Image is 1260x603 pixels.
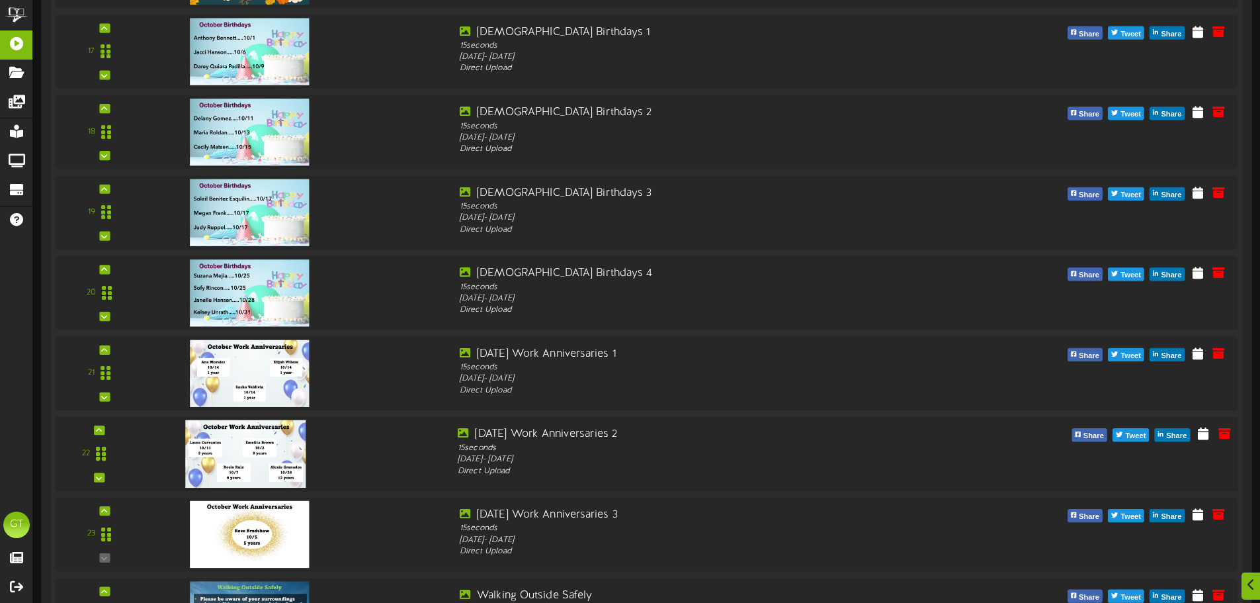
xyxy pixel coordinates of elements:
button: Share [1068,267,1103,281]
button: Tweet [1108,187,1144,201]
div: [DEMOGRAPHIC_DATA] Birthdays 3 [460,185,933,201]
button: Share [1068,107,1103,120]
div: [DATE] - [DATE] [460,132,933,143]
span: Tweet [1118,188,1144,203]
button: Share [1150,187,1185,201]
button: Share [1068,26,1103,40]
div: [DATE] Work Anniversaries 3 [460,508,933,523]
img: 8461f5e7-241a-40e8-b855-07d7c0bd520c.png [185,420,306,488]
div: GT [3,512,30,538]
button: Share [1068,348,1103,361]
div: Direct Upload [458,465,935,477]
span: Tweet [1118,268,1144,283]
img: 15fd880d-d421-45f8-9412-e50af84a4dae.png [190,501,309,568]
div: Direct Upload [460,63,933,74]
button: Tweet [1108,267,1144,281]
div: [DATE] Work Anniversaries 2 [458,427,935,442]
div: [DEMOGRAPHIC_DATA] Birthdays 4 [460,266,933,281]
div: 18 [88,126,95,138]
div: Direct Upload [460,144,933,155]
span: Share [1076,510,1102,524]
button: Share [1068,509,1103,522]
button: Share [1155,428,1191,441]
button: Tweet [1108,590,1144,603]
button: Share [1150,590,1185,603]
button: Tweet [1108,107,1144,120]
div: [DATE] - [DATE] [460,373,933,385]
div: [DEMOGRAPHIC_DATA] Birthdays 1 [460,24,933,40]
span: Share [1076,107,1102,122]
span: Tweet [1118,349,1144,363]
span: Share [1158,510,1184,524]
div: 15 seconds [458,442,935,454]
span: Share [1158,349,1184,363]
div: [DATE] - [DATE] [460,52,933,63]
div: 15 seconds [460,201,933,212]
button: Tweet [1113,428,1149,441]
div: [DEMOGRAPHIC_DATA] Birthdays 2 [460,105,933,120]
span: Share [1158,27,1184,42]
div: Walking Outside Safely [460,588,933,603]
img: 58669872-550b-4cb9-93e9-491680061aa6.png [190,259,309,326]
span: Tweet [1118,107,1144,122]
img: f40aa4c9-e877-4ea5-8786-0efcdd7ce4be.png [190,179,309,246]
span: Share [1076,268,1102,283]
div: 22 [82,448,90,460]
img: 70f810cf-9b68-417f-bd6d-66d67ee8f7a8.png [190,18,309,85]
button: Share [1150,348,1185,361]
div: 15 seconds [460,281,933,293]
div: 23 [87,529,95,540]
div: 20 [87,287,96,299]
span: Share [1076,188,1102,203]
div: Direct Upload [460,304,933,316]
div: [DATE] - [DATE] [460,534,933,545]
span: Share [1158,268,1184,283]
span: Tweet [1122,429,1148,443]
div: 15 seconds [460,523,933,534]
div: 15 seconds [460,362,933,373]
button: Share [1150,267,1185,281]
span: Share [1076,349,1102,363]
span: Share [1163,429,1189,443]
div: Direct Upload [460,546,933,557]
button: Tweet [1108,509,1144,522]
button: Share [1150,509,1185,522]
div: [DATE] Work Anniversaries 1 [460,347,933,362]
div: 15 seconds [460,120,933,132]
div: 19 [88,207,95,218]
div: [DATE] - [DATE] [460,212,933,224]
div: Direct Upload [460,224,933,235]
span: Share [1076,27,1102,42]
div: 15 seconds [460,40,933,51]
button: Tweet [1108,26,1144,40]
span: Share [1081,429,1107,443]
div: 21 [88,367,95,379]
button: Share [1068,590,1103,603]
img: 73e21cdc-3ab2-4c4a-a544-359ecb7d4388.png [190,99,309,165]
button: Share [1150,107,1185,120]
div: 17 [88,46,95,57]
div: [DATE] - [DATE] [460,293,933,304]
span: Share [1158,107,1184,122]
div: [DATE] - [DATE] [458,454,935,466]
span: Share [1158,188,1184,203]
button: Share [1150,26,1185,40]
span: Tweet [1118,27,1144,42]
button: Share [1068,187,1103,201]
span: Tweet [1118,510,1144,524]
img: 7d3f0525-c33f-4817-b52b-76d98c3f2dcd.png [190,340,309,406]
button: Share [1071,428,1107,441]
div: Direct Upload [460,385,933,396]
button: Tweet [1108,348,1144,361]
